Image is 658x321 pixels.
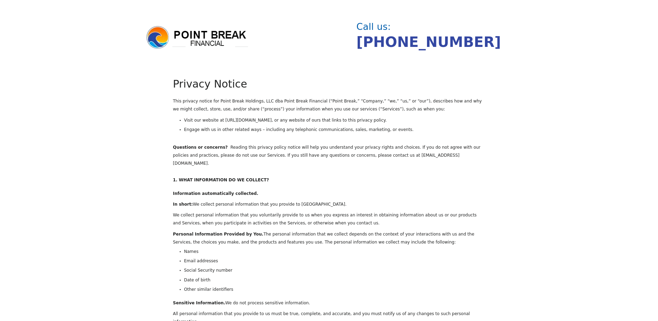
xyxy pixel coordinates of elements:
[173,232,264,237] span: Personal Information Provided by You.
[173,213,477,225] span: We collect personal information that you voluntarily provide to us when you express an interest i...
[184,127,414,132] span: Engage with us in other related ways – including any telephonic communications, sales, marketing,...
[357,34,501,50] a: [PHONE_NUMBER]
[173,232,475,245] span: The personal information that we collect depends on the context of your interactions with us and ...
[173,145,481,166] span: Reading this privacy policy notice will help you understand your privacy rights and choices. If y...
[173,78,247,90] span: Privacy Notice
[173,202,193,207] span: In short:
[173,301,225,305] span: Sensitive Information.
[173,145,228,150] span: Questions or concerns?
[173,99,482,112] span: This privacy notice for Point Break Holdings, LLC dba Point Break Financial (“Point Break,” “Comp...
[357,22,521,31] div: Call us:
[184,249,199,254] span: Names
[184,268,232,273] span: Social Security number
[173,191,258,196] span: Information automatically collected.
[184,258,218,263] span: Email addresses
[225,301,310,305] span: We do not process sensitive information.
[184,278,211,282] span: Date of birth
[193,202,347,207] span: We collect personal information that you provide to [GEOGRAPHIC_DATA].
[145,25,249,50] img: logo.png
[184,118,387,123] span: Visit our website at [URL][DOMAIN_NAME], or any website of ours that links to this privacy policy.
[184,287,233,292] span: Other similar identifiers
[173,178,269,182] span: 1. WHAT INFORMATION DO WE COLLECT?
